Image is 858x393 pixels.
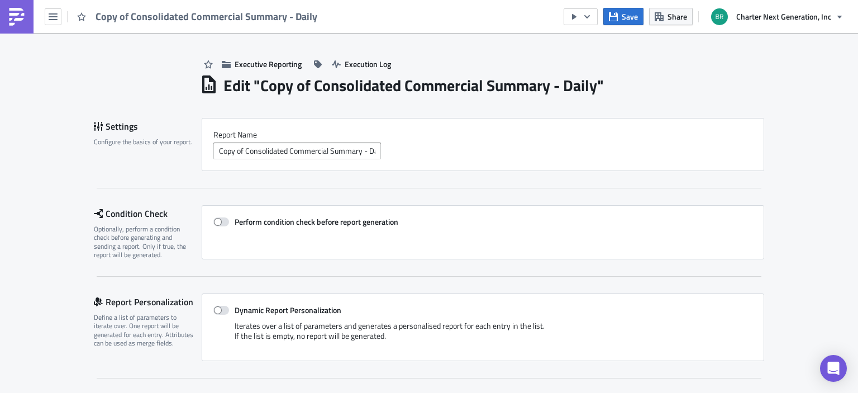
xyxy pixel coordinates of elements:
[96,10,318,23] span: Copy of Consolidated Commercial Summary - Daily
[223,75,604,96] h1: Edit " Copy of Consolidated Commercial Summary - Daily "
[213,321,752,349] div: Iterates over a list of parameters and generates a personalised report for each entry in the list...
[235,304,341,316] strong: Dynamic Report Personalization
[94,313,194,348] div: Define a list of parameters to iterate over. One report will be generated for each entry. Attribu...
[94,225,194,259] div: Optionally, perform a condition check before generating and sending a report. Only if true, the r...
[622,11,638,22] span: Save
[94,138,194,146] div: Configure the basics of your report.
[216,55,307,73] button: Executive Reporting
[704,4,850,29] button: Charter Next Generation, Inc
[213,130,752,140] label: Report Nam﻿e
[94,118,202,135] div: Settings
[345,58,391,70] span: Execution Log
[668,11,687,22] span: Share
[94,205,202,222] div: Condition Check
[603,8,643,25] button: Save
[94,293,202,310] div: Report Personalization
[649,8,693,25] button: Share
[820,355,847,382] div: Open Intercom Messenger
[235,216,398,228] strong: Perform condition check before report generation
[710,7,729,26] img: Avatar
[326,55,397,73] button: Execution Log
[8,8,26,26] img: PushMetrics
[736,11,831,22] span: Charter Next Generation, Inc
[235,58,302,70] span: Executive Reporting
